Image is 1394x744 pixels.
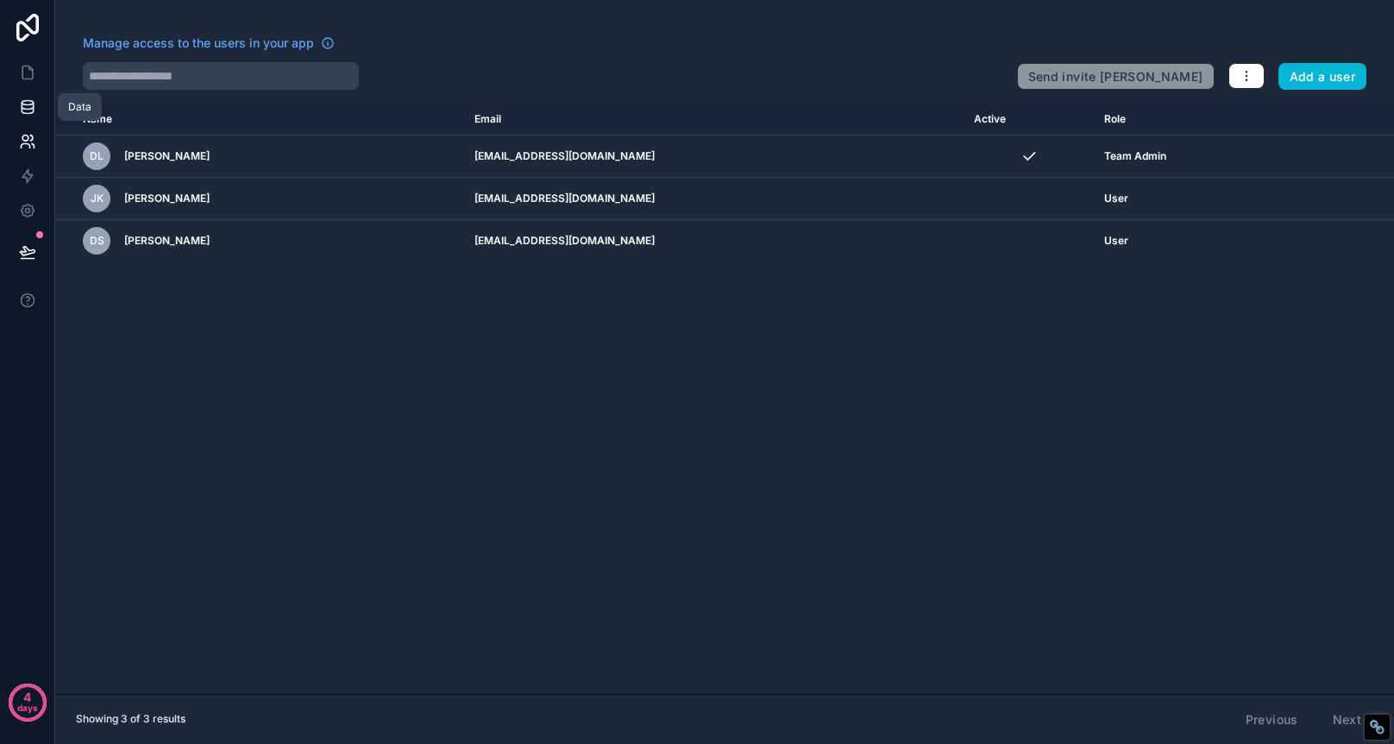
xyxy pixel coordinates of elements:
span: User [1104,192,1128,205]
th: Email [464,104,964,136]
span: DS [90,234,104,248]
span: JK [91,192,104,205]
span: User [1104,234,1128,248]
p: days [17,696,38,720]
span: Showing 3 of 3 results [76,712,185,726]
td: [EMAIL_ADDRESS][DOMAIN_NAME] [464,178,964,220]
th: Role [1094,104,1299,136]
th: Name [55,104,464,136]
a: Manage access to the users in your app [83,35,335,52]
button: Add a user [1278,63,1367,91]
p: 4 [23,689,31,706]
div: scrollable content [55,104,1394,694]
div: Restore Info Box &#10;&#10;NoFollow Info:&#10; META-Robots NoFollow: &#09;false&#10; META-Robots ... [1369,719,1385,735]
th: Active [964,104,1094,136]
span: Manage access to the users in your app [83,35,314,52]
td: [EMAIL_ADDRESS][DOMAIN_NAME] [464,220,964,262]
span: Team Admin [1104,149,1166,163]
div: Data [68,100,91,114]
td: [EMAIL_ADDRESS][DOMAIN_NAME] [464,136,964,178]
span: [PERSON_NAME] [124,149,210,163]
span: [PERSON_NAME] [124,192,210,205]
span: [PERSON_NAME] [124,234,210,248]
span: DL [90,149,104,163]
